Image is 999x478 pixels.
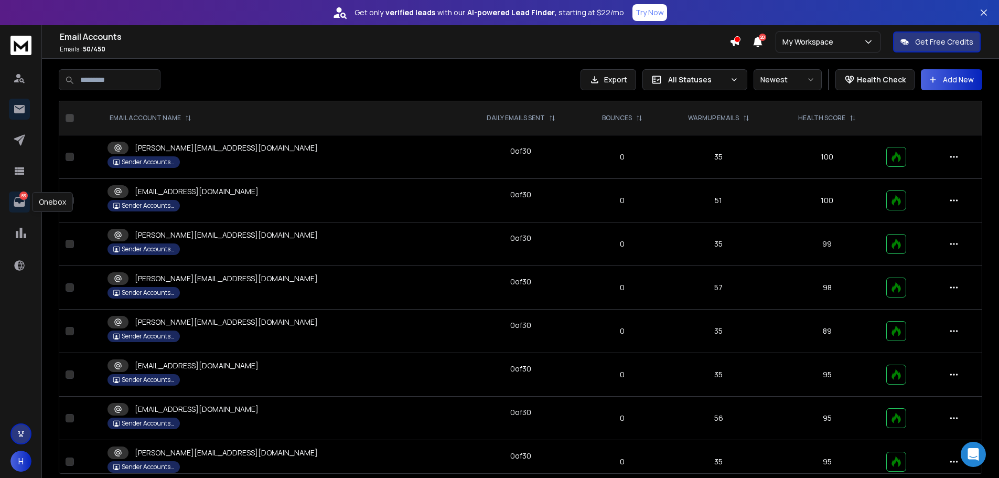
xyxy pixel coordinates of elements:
[122,376,174,384] p: Sender Accounts Warmup
[135,143,318,153] p: [PERSON_NAME][EMAIL_ADDRESS][DOMAIN_NAME]
[774,266,880,310] td: 98
[798,114,845,122] p: HEALTH SCORE
[510,189,531,200] div: 0 of 30
[588,456,657,467] p: 0
[510,233,531,243] div: 0 of 30
[60,30,729,43] h1: Email Accounts
[122,245,174,253] p: Sender Accounts Warmup
[774,135,880,179] td: 100
[467,7,556,18] strong: AI-powered Lead Finder,
[602,114,632,122] p: BOUNCES
[110,114,191,122] div: EMAIL ACCOUNT NAME
[835,69,915,90] button: Health Check
[893,31,981,52] button: Get Free Credits
[510,320,531,331] div: 0 of 30
[921,69,982,90] button: Add New
[83,45,105,54] span: 50 / 450
[663,135,774,179] td: 35
[857,75,906,85] p: Health Check
[636,7,664,18] p: Try Now
[122,419,174,428] p: Sender Accounts Warmup
[122,332,174,341] p: Sender Accounts Warmup
[19,192,28,200] p: 83
[510,407,531,418] div: 0 of 30
[759,34,766,41] span: 20
[122,463,174,471] p: Sender Accounts Warmup
[135,317,318,327] p: [PERSON_NAME][EMAIL_ADDRESS][DOMAIN_NAME]
[663,222,774,266] td: 35
[774,179,880,222] td: 100
[385,7,435,18] strong: verified leads
[588,282,657,293] p: 0
[782,37,837,47] p: My Workspace
[588,413,657,423] p: 0
[122,201,174,210] p: Sender Accounts Warmup
[510,451,531,461] div: 0 of 30
[774,310,880,353] td: 89
[510,277,531,287] div: 0 of 30
[9,192,30,213] a: 83
[588,152,657,162] p: 0
[487,114,545,122] p: DAILY EMAILS SENT
[632,4,667,21] button: Try Now
[588,369,657,380] p: 0
[510,146,531,156] div: 0 of 30
[135,360,259,371] p: [EMAIL_ADDRESS][DOMAIN_NAME]
[754,69,822,90] button: Newest
[581,69,636,90] button: Export
[774,222,880,266] td: 99
[10,451,31,472] button: H
[510,364,531,374] div: 0 of 30
[774,397,880,440] td: 95
[915,37,973,47] p: Get Free Credits
[135,186,259,197] p: [EMAIL_ADDRESS][DOMAIN_NAME]
[688,114,739,122] p: WARMUP EMAILS
[135,230,318,240] p: [PERSON_NAME][EMAIL_ADDRESS][DOMAIN_NAME]
[135,273,318,284] p: [PERSON_NAME][EMAIL_ADDRESS][DOMAIN_NAME]
[663,266,774,310] td: 57
[961,442,986,467] div: Open Intercom Messenger
[663,353,774,397] td: 35
[60,45,729,54] p: Emails :
[663,310,774,353] td: 35
[774,353,880,397] td: 95
[588,326,657,336] p: 0
[355,7,624,18] p: Get only with our starting at $22/mo
[588,239,657,249] p: 0
[663,397,774,440] td: 56
[10,36,31,55] img: logo
[135,404,259,415] p: [EMAIL_ADDRESS][DOMAIN_NAME]
[32,192,73,212] div: Onebox
[122,289,174,297] p: Sender Accounts Warmup
[122,158,174,166] p: Sender Accounts Warmup
[588,195,657,206] p: 0
[663,179,774,222] td: 51
[668,75,726,85] p: All Statuses
[135,448,318,458] p: [PERSON_NAME][EMAIL_ADDRESS][DOMAIN_NAME]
